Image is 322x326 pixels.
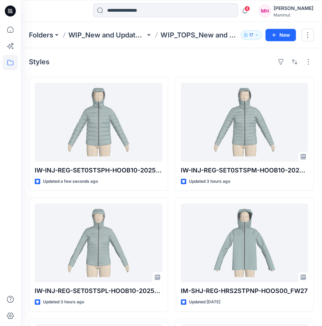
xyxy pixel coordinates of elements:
p: IW-INJ-REG-SET0STSPH-HOOB10-2025-08_WIP [35,166,162,175]
a: IW-INJ-REG-SET0STSPM-HOOB10-2025-08_WIP [181,83,308,161]
p: Updated 3 hours ago [43,299,84,306]
a: IM-SHJ-REG-HRS2STPNP-HOOS00_FW27 [181,203,308,282]
p: IW-INJ-REG-SET0STSPM-HOOB10-2025-08_WIP [181,166,308,175]
p: Updated [DATE] [189,299,220,306]
h4: Styles [29,58,49,66]
button: 17 [241,30,262,40]
button: New [265,29,296,41]
a: Folders [29,30,53,40]
div: MH [258,5,271,17]
div: [PERSON_NAME] [274,4,313,12]
p: WIP_TOPS_New and Updated Base Patterns [160,30,237,40]
p: IM-SHJ-REG-HRS2STPNP-HOOS00_FW27 [181,286,308,296]
p: Updated a few seconds ago [43,178,98,185]
div: Mammut [274,12,313,18]
p: Updated 3 hours ago [189,178,230,185]
a: WIP_New and Updated Base Pattern [68,30,145,40]
p: IW-INJ-REG-SET0STSPL-HOOB10-2025-08_WIP [35,286,162,296]
a: IW-INJ-REG-SET0STSPL-HOOB10-2025-08_WIP [35,203,162,282]
a: IW-INJ-REG-SET0STSPH-HOOB10-2025-08_WIP [35,83,162,161]
p: 17 [249,31,253,39]
span: 4 [244,6,250,11]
